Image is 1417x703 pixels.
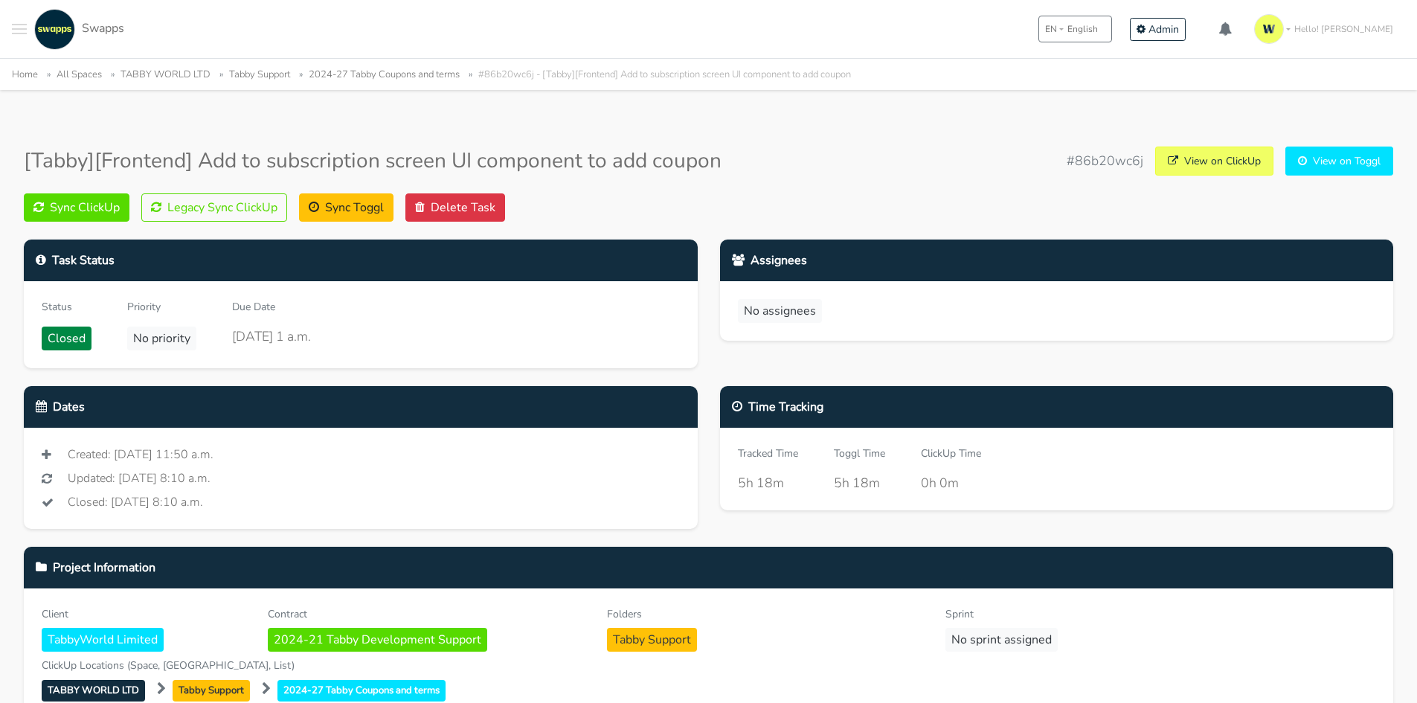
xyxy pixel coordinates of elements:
[68,493,203,511] span: Closed: [DATE] 8:10 a.m.
[229,68,290,81] a: Tabby Support
[268,606,585,622] div: Contract
[1285,147,1393,176] a: View on Toggl
[463,66,851,83] li: #86b20wc6j - [Tabby][Frontend] Add to subscription screen UI component to add coupon
[945,606,1262,622] div: Sprint
[173,680,259,698] a: Tabby Support
[24,547,1393,588] div: Project Information
[945,628,1058,652] span: No sprint assigned
[173,680,250,702] span: Tabby Support
[24,386,698,428] div: Dates
[1130,18,1186,41] a: Admin
[42,680,154,698] a: TABBY WORLD LTD
[607,606,924,622] div: Folders
[921,446,981,461] div: ClickUp Time
[1148,22,1179,36] span: Admin
[121,68,211,81] a: TABBY WORLD LTD
[1294,22,1393,36] span: Hello! [PERSON_NAME]
[30,9,124,50] a: Swapps
[720,240,1394,281] div: Assignees
[42,327,91,350] span: Closed
[68,446,213,463] span: Created: [DATE] 11:50 a.m.
[34,9,75,50] img: swapps-linkedin-v2.jpg
[42,606,245,622] div: Client
[607,628,697,652] span: Tabby Support
[1248,8,1405,50] a: Hello! [PERSON_NAME]
[921,473,981,492] div: 0h 0m
[1155,147,1273,176] a: View on ClickUp
[232,299,311,315] div: Due Date
[42,628,164,652] span: TabbyWorld Limited
[268,628,487,652] span: 2024-21 Tabby Development Support
[24,149,722,174] h3: [Tabby][Frontend] Add to subscription screen UI component to add coupon
[1067,151,1143,170] span: #86b20wc6j
[57,68,102,81] a: All Spaces
[738,299,822,323] span: No assignees
[309,68,460,81] a: 2024-27 Tabby Coupons and terms
[24,240,698,281] div: Task Status
[12,9,27,50] button: Toggle navigation menu
[277,680,452,698] a: 2024-27 Tabby Coupons and terms
[42,299,91,315] div: Status
[42,630,170,648] a: TabbyWorld Limited
[42,680,145,702] span: TABBY WORLD LTD
[738,473,798,492] div: 5h 18m
[405,193,505,222] button: Delete Task
[268,630,493,648] a: 2024-21 Tabby Development Support
[24,193,129,222] button: Sync ClickUp
[82,20,124,36] span: Swapps
[232,327,311,346] div: [DATE] 1 a.m.
[738,446,798,461] div: Tracked Time
[1254,14,1284,44] img: isotipo-3-3e143c57.png
[299,193,393,222] button: Sync Toggl
[720,386,1394,428] div: Time Tracking
[42,658,472,673] div: ClickUp Locations (Space, [GEOGRAPHIC_DATA], List)
[127,299,196,315] div: Priority
[834,473,885,492] div: 5h 18m
[127,327,196,350] span: No priority
[12,68,38,81] a: Home
[141,193,287,222] button: Legacy Sync ClickUp
[1038,16,1112,42] button: ENEnglish
[68,469,211,487] span: Updated: [DATE] 8:10 a.m.
[1067,22,1098,36] span: English
[607,630,703,648] a: Tabby Support
[834,446,885,461] div: Toggl Time
[277,680,446,702] span: 2024-27 Tabby Coupons and terms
